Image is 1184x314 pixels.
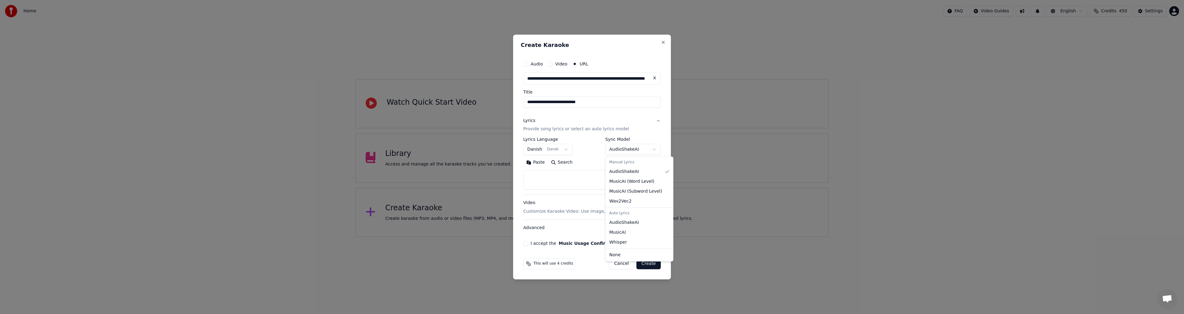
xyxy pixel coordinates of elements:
div: Auto Lyrics [607,209,672,218]
span: MusicAI ( Subword Level ) [609,188,662,195]
span: Whisper [609,239,627,245]
span: Wav2Vec2 [609,198,631,204]
div: Manual Lyrics [607,158,672,167]
span: AudioShakeAI [609,169,639,175]
span: MusicAI [609,229,626,236]
span: None [609,252,621,258]
span: AudioShakeAI [609,220,639,226]
span: MusicAI ( Word Level ) [609,178,654,185]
